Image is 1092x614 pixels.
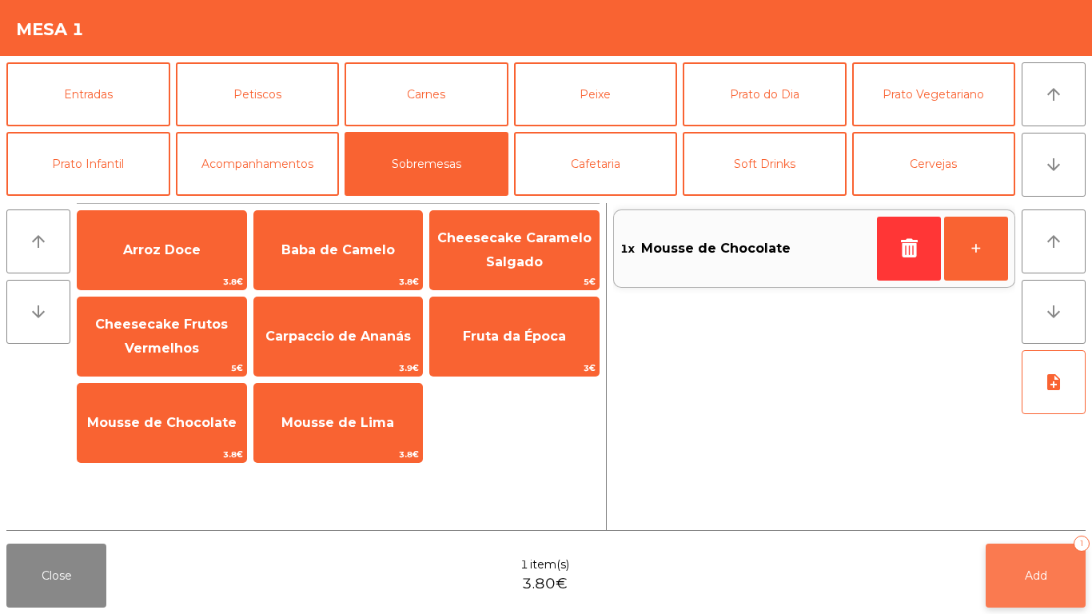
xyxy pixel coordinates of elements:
button: Petiscos [176,62,340,126]
span: 5€ [430,274,599,289]
i: arrow_upward [1044,232,1063,251]
button: arrow_upward [1022,209,1086,273]
span: Fruta da Época [463,329,566,344]
span: 1 [520,556,528,573]
span: item(s) [530,556,569,573]
button: + [944,217,1008,281]
button: Cafetaria [514,132,678,196]
span: Mousse de Lima [281,415,394,430]
button: Cervejas [852,132,1016,196]
button: Peixe [514,62,678,126]
button: Sobremesas [345,132,508,196]
span: 3.9€ [254,361,423,376]
span: Cheesecake Caramelo Salgado [437,230,592,269]
span: Mousse de Chocolate [87,415,237,430]
button: arrow_downward [1022,133,1086,197]
button: Prato do Dia [683,62,847,126]
span: 3.8€ [254,447,423,462]
button: Entradas [6,62,170,126]
button: Acompanhamentos [176,132,340,196]
button: arrow_downward [6,280,70,344]
span: 5€ [78,361,246,376]
span: Cheesecake Frutos Vermelhos [95,317,228,356]
div: 1 [1074,536,1090,552]
span: 3.80€ [522,573,568,595]
button: Close [6,544,106,608]
span: Mousse de Chocolate [641,237,791,261]
span: 3€ [430,361,599,376]
button: arrow_upward [1022,62,1086,126]
h4: Mesa 1 [16,18,84,42]
span: 3.8€ [254,274,423,289]
button: note_add [1022,350,1086,414]
button: Carnes [345,62,508,126]
button: Soft Drinks [683,132,847,196]
i: arrow_downward [1044,155,1063,174]
button: arrow_upward [6,209,70,273]
button: Prato Vegetariano [852,62,1016,126]
i: arrow_downward [29,302,48,321]
span: Baba de Camelo [281,242,395,257]
i: arrow_upward [1044,85,1063,104]
span: 1x [620,237,635,261]
span: Carpaccio de Ananás [265,329,411,344]
span: Add [1025,568,1047,583]
button: arrow_downward [1022,280,1086,344]
button: Prato Infantil [6,132,170,196]
i: arrow_upward [29,232,48,251]
i: arrow_downward [1044,302,1063,321]
span: 3.8€ [78,274,246,289]
span: Arroz Doce [123,242,201,257]
i: note_add [1044,373,1063,392]
button: Add1 [986,544,1086,608]
span: 3.8€ [78,447,246,462]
